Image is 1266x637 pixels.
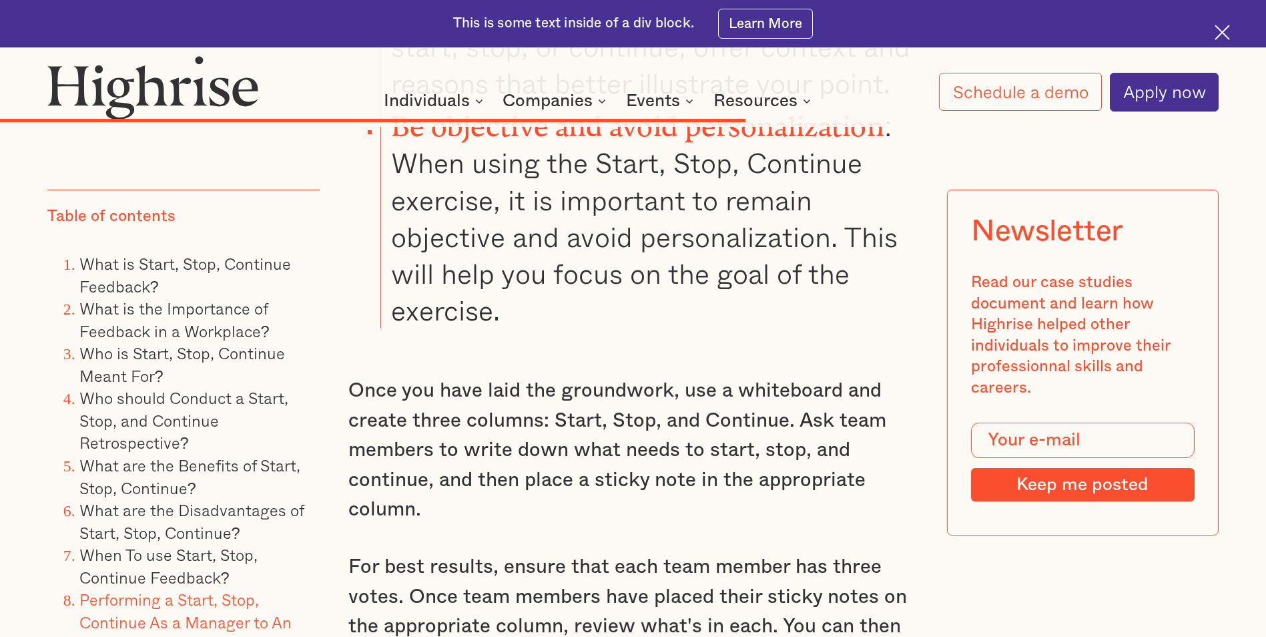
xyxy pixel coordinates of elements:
div: Events [626,93,680,109]
a: Apply now [1110,73,1219,112]
a: Who is Start, Stop, Continue Meant For? [79,341,285,388]
img: Cross icon [1215,25,1230,40]
img: Highrise logo [47,55,259,120]
div: Individuals [384,93,487,109]
div: Resources [713,93,815,109]
a: What is Start, Stop, Continue Feedback? [79,251,291,298]
a: Schedule a demo [939,73,1101,111]
div: Table of contents [47,206,176,228]
input: Keep me posted [971,468,1194,501]
a: What are the Benefits of Start, Stop, Continue? [79,453,300,500]
div: Companies [503,93,593,109]
a: Who should Conduct a Start, Stop, and Continue Retrospective? [79,386,288,455]
a: Learn More [718,9,814,39]
li: : When using the Start, Stop, Continue exercise, it is important to remain objective and avoid pe... [380,101,918,329]
input: Your e-mail [971,423,1194,458]
div: Companies [503,93,610,109]
a: What are the Disadvantages of Start, Stop, Continue? [79,497,304,545]
div: This is some text inside of a div block. [453,14,694,33]
div: Events [626,93,697,109]
p: Once you have laid the groundwork, use a whiteboard and create three columns: Start, Stop, and Co... [348,376,917,524]
div: Read our case studies document and learn how Highrise helped other individuals to improve their p... [971,272,1194,399]
a: When To use Start, Stop, Continue Feedback? [79,542,258,590]
form: Modal Form [971,423,1194,501]
a: What is the Importance of Feedback in a Workplace? [79,296,270,343]
div: Newsletter [971,214,1123,249]
div: Resources [713,93,798,109]
div: Individuals [384,93,470,109]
